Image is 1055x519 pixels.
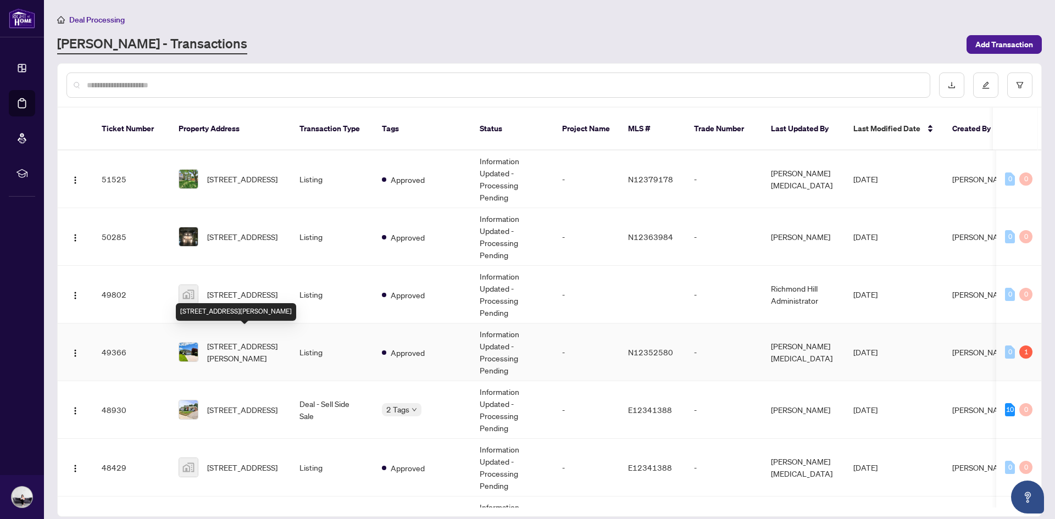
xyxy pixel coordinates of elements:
[628,462,672,472] span: E12341388
[853,232,878,242] span: [DATE]
[412,407,417,412] span: down
[170,108,291,150] th: Property Address
[471,108,553,150] th: Status
[71,291,80,300] img: Logo
[176,303,296,321] div: [STREET_ADDRESS][PERSON_NAME]
[553,150,619,208] td: -
[207,340,282,364] span: [STREET_ADDRESS][PERSON_NAME]
[93,323,170,381] td: 49366
[685,150,762,208] td: -
[179,400,198,419] img: thumbnail-img
[179,458,198,477] img: thumbnail-img
[952,462,1012,472] span: [PERSON_NAME]
[391,347,425,359] span: Approved
[71,406,80,415] img: Logo
[71,464,80,473] img: Logo
[952,174,1012,184] span: [PERSON_NAME]
[291,266,373,323] td: Listing
[93,208,170,266] td: 50285
[685,323,762,381] td: -
[553,323,619,381] td: -
[291,150,373,208] td: Listing
[66,286,84,303] button: Logo
[845,108,943,150] th: Last Modified Date
[628,405,672,415] span: E12341388
[967,35,1042,54] button: Add Transaction
[628,347,673,357] span: N12352580
[952,347,1012,357] span: [PERSON_NAME]
[553,208,619,266] td: -
[66,343,84,361] button: Logo
[291,208,373,266] td: Listing
[179,170,198,188] img: thumbnail-img
[853,289,878,299] span: [DATE]
[93,108,170,150] th: Ticket Number
[471,150,553,208] td: Information Updated - Processing Pending
[1007,72,1032,98] button: filter
[685,208,762,266] td: -
[471,381,553,439] td: Information Updated - Processing Pending
[373,108,471,150] th: Tags
[471,208,553,266] td: Information Updated - Processing Pending
[853,462,878,472] span: [DATE]
[471,439,553,496] td: Information Updated - Processing Pending
[1019,172,1032,186] div: 0
[553,266,619,323] td: -
[939,72,964,98] button: download
[973,72,998,98] button: edit
[291,439,373,496] td: Listing
[1005,230,1015,243] div: 0
[179,343,198,361] img: thumbnail-img
[943,108,1009,150] th: Created By
[628,232,673,242] span: N12363984
[1019,288,1032,301] div: 0
[1005,461,1015,474] div: 0
[982,81,990,89] span: edit
[207,461,277,473] span: [STREET_ADDRESS]
[66,401,84,418] button: Logo
[93,266,170,323] td: 49802
[1005,345,1015,359] div: 0
[9,8,35,29] img: logo
[179,285,198,304] img: thumbnail-img
[1005,403,1015,416] div: 10
[71,233,80,242] img: Logo
[853,122,920,135] span: Last Modified Date
[1019,403,1032,416] div: 0
[57,16,65,24] span: home
[71,176,80,185] img: Logo
[628,174,673,184] span: N12379178
[762,381,845,439] td: [PERSON_NAME]
[291,381,373,439] td: Deal - Sell Side Sale
[685,439,762,496] td: -
[179,227,198,246] img: thumbnail-img
[853,174,878,184] span: [DATE]
[553,439,619,496] td: -
[762,208,845,266] td: [PERSON_NAME]
[207,173,277,185] span: [STREET_ADDRESS]
[685,266,762,323] td: -
[853,347,878,357] span: [DATE]
[93,150,170,208] td: 51525
[471,266,553,323] td: Information Updated - Processing Pending
[391,174,425,186] span: Approved
[685,381,762,439] td: -
[762,150,845,208] td: [PERSON_NAME][MEDICAL_DATA]
[66,228,84,245] button: Logo
[291,108,373,150] th: Transaction Type
[553,108,619,150] th: Project Name
[93,381,170,439] td: 48930
[66,459,84,476] button: Logo
[1011,481,1044,514] button: Open asap
[762,439,845,496] td: [PERSON_NAME][MEDICAL_DATA]
[553,381,619,439] td: -
[952,405,1012,415] span: [PERSON_NAME]
[685,108,762,150] th: Trade Number
[1016,81,1024,89] span: filter
[1019,345,1032,359] div: 1
[762,108,845,150] th: Last Updated By
[952,232,1012,242] span: [PERSON_NAME]
[57,35,247,54] a: [PERSON_NAME] - Transactions
[853,405,878,415] span: [DATE]
[69,15,125,25] span: Deal Processing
